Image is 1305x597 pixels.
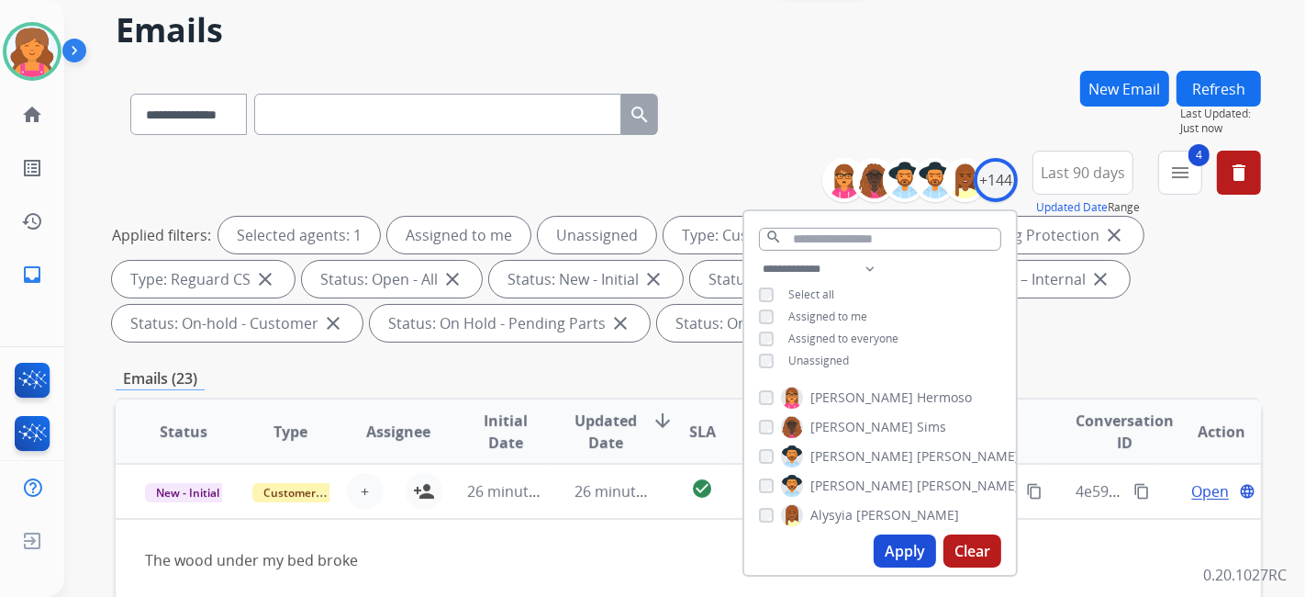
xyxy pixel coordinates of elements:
[21,104,43,126] mat-icon: home
[467,481,574,501] span: 26 minutes ago
[1026,483,1043,500] mat-icon: content_copy
[1076,410,1174,454] span: Conversation ID
[788,331,898,346] span: Assigned to everyone
[917,389,972,407] span: Hermoso
[366,421,430,443] span: Assignee
[370,305,650,342] div: Status: On Hold - Pending Parts
[1228,162,1250,184] mat-icon: delete
[21,157,43,179] mat-icon: list_alt
[642,268,664,290] mat-icon: close
[810,447,913,466] span: [PERSON_NAME]
[1089,268,1111,290] mat-icon: close
[1041,169,1125,176] span: Last 90 days
[1032,151,1133,195] button: Last 90 days
[218,217,380,253] div: Selected agents: 1
[413,480,435,502] mat-icon: person_add
[1080,71,1169,107] button: New Email
[788,309,867,324] span: Assigned to me
[1036,200,1108,215] button: Updated Date
[690,261,884,298] div: Status: New - Reply
[116,12,1261,49] h2: Emails
[322,312,344,334] mat-icon: close
[112,224,211,246] p: Applied filters:
[1180,121,1261,136] span: Just now
[254,268,276,290] mat-icon: close
[274,421,308,443] span: Type
[1103,224,1125,246] mat-icon: close
[538,217,656,253] div: Unassigned
[1169,162,1191,184] mat-icon: menu
[788,353,849,368] span: Unassigned
[441,268,463,290] mat-icon: close
[810,418,913,436] span: [PERSON_NAME]
[362,480,370,502] span: +
[664,217,896,253] div: Type: Customer Support
[1154,400,1261,464] th: Action
[810,477,913,495] span: [PERSON_NAME]
[112,305,362,342] div: Status: On-hold - Customer
[574,410,637,454] span: Updated Date
[856,506,959,524] span: [PERSON_NAME]
[657,305,903,342] div: Status: On Hold - Servicers
[917,477,1020,495] span: [PERSON_NAME]
[810,506,853,524] span: Alysyia
[574,481,681,501] span: 26 minutes ago
[652,410,674,432] mat-icon: arrow_downward
[489,261,683,298] div: Status: New - Initial
[21,264,43,286] mat-icon: inbox
[145,483,230,502] span: New - Initial
[917,447,1020,466] span: [PERSON_NAME]
[609,312,631,334] mat-icon: close
[974,158,1018,202] div: +144
[629,104,651,126] mat-icon: search
[1239,483,1255,500] mat-icon: language
[691,478,713,500] mat-icon: check_circle
[387,217,530,253] div: Assigned to me
[1177,71,1261,107] button: Refresh
[903,217,1143,253] div: Type: Shipping Protection
[160,421,207,443] span: Status
[347,473,384,510] button: +
[810,389,913,407] span: [PERSON_NAME]
[1180,107,1261,121] span: Last Updated:
[917,418,946,436] span: Sims
[145,549,1017,571] div: The wood under my bed broke
[689,421,716,443] span: SLA
[302,261,482,298] div: Status: Open - All
[467,410,544,454] span: Initial Date
[765,229,782,245] mat-icon: search
[1191,480,1229,502] span: Open
[21,210,43,232] mat-icon: history
[1036,199,1140,215] span: Range
[1158,151,1202,195] button: 4
[1133,483,1150,500] mat-icon: content_copy
[6,26,58,77] img: avatar
[788,287,834,302] span: Select all
[116,367,205,390] p: Emails (23)
[1188,144,1210,166] span: 4
[112,261,295,298] div: Type: Reguard CS
[1203,564,1287,586] p: 0.20.1027RC
[874,535,936,568] button: Apply
[252,483,372,502] span: Customer Support
[943,535,1001,568] button: Clear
